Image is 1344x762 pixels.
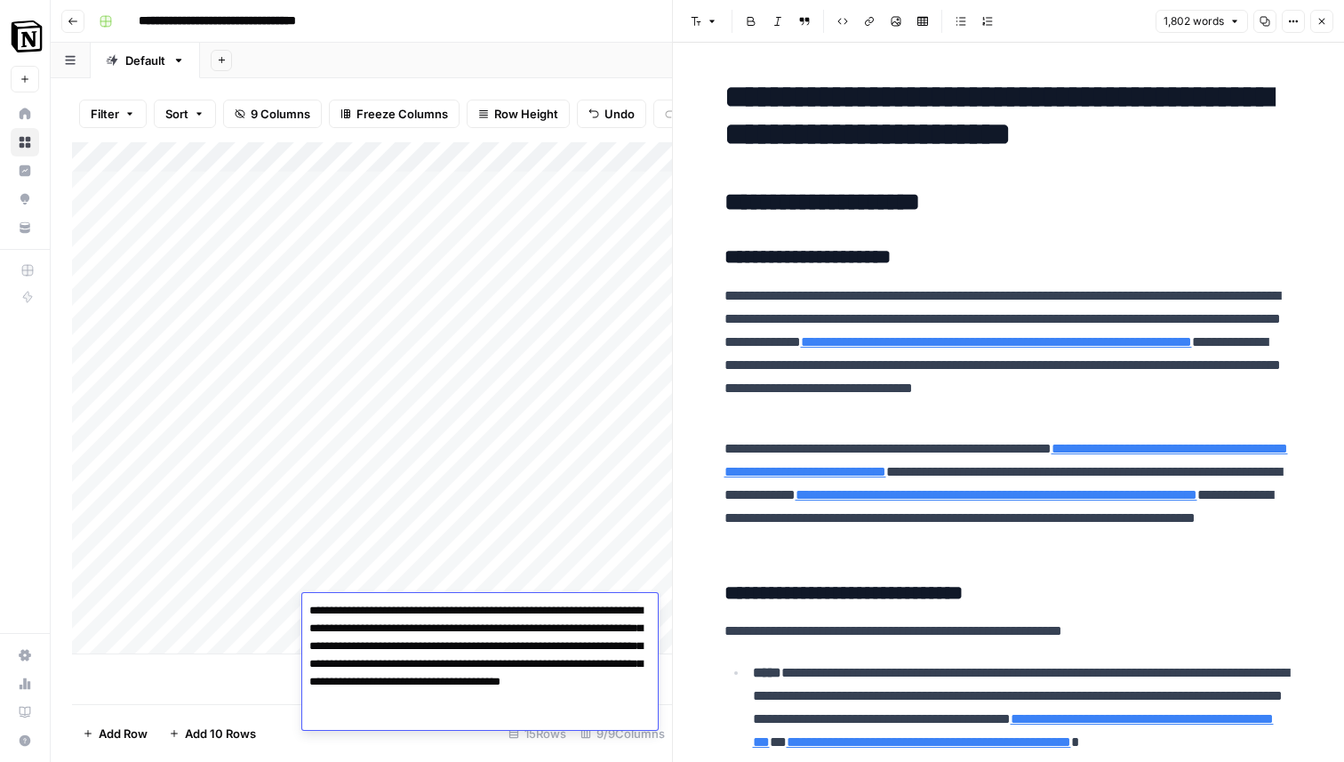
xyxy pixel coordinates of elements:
[11,100,39,128] a: Home
[165,105,188,123] span: Sort
[125,52,165,69] div: Default
[91,105,119,123] span: Filter
[1164,13,1224,29] span: 1,802 words
[11,670,39,698] a: Usage
[467,100,570,128] button: Row Height
[577,100,646,128] button: Undo
[99,725,148,742] span: Add Row
[11,156,39,185] a: Insights
[251,105,310,123] span: 9 Columns
[91,43,200,78] a: Default
[11,641,39,670] a: Settings
[11,698,39,726] a: Learning Hub
[11,128,39,156] a: Browse
[573,719,672,748] div: 9/9 Columns
[329,100,460,128] button: Freeze Columns
[604,105,635,123] span: Undo
[154,100,216,128] button: Sort
[79,100,147,128] button: Filter
[11,14,39,59] button: Workspace: Notion
[158,719,267,748] button: Add 10 Rows
[494,105,558,123] span: Row Height
[223,100,322,128] button: 9 Columns
[185,725,256,742] span: Add 10 Rows
[11,185,39,213] a: Opportunities
[11,726,39,755] button: Help + Support
[72,719,158,748] button: Add Row
[11,213,39,242] a: Your Data
[11,20,43,52] img: Notion Logo
[356,105,448,123] span: Freeze Columns
[1156,10,1248,33] button: 1,802 words
[501,719,573,748] div: 15 Rows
